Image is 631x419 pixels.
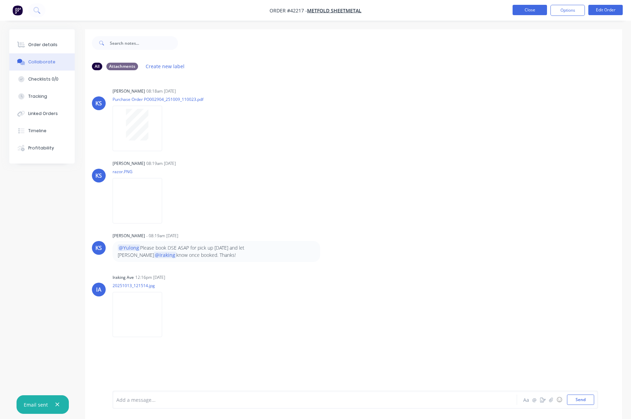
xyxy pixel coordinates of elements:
[96,285,102,294] div: IA
[28,59,55,65] div: Collaborate
[9,88,75,105] button: Tracking
[567,395,594,405] button: Send
[106,63,138,70] div: Attachments
[118,244,140,251] span: @Yulong
[95,99,102,107] div: KS
[113,283,169,289] p: 20251013_121514.jpg
[154,252,176,258] span: @Iraking
[522,396,530,404] button: Aa
[118,244,315,259] p: Please book DSE ASAP for pick up [DATE] and let [PERSON_NAME] know once booked. Thanks!
[513,5,547,15] button: Close
[95,244,102,252] div: KS
[146,88,176,94] div: 08:18am [DATE]
[28,128,46,134] div: Timeline
[9,53,75,71] button: Collaborate
[113,233,145,239] div: [PERSON_NAME]
[9,71,75,88] button: Checklists 0/0
[113,160,145,167] div: [PERSON_NAME]
[28,93,47,99] div: Tracking
[9,122,75,139] button: Timeline
[307,7,361,14] a: Metfold Sheetmetal
[9,105,75,122] button: Linked Orders
[92,63,102,70] div: All
[146,160,176,167] div: 08:19am [DATE]
[95,171,102,180] div: KS
[142,62,188,71] button: Create new label
[555,396,564,404] button: ☺
[146,233,178,239] div: - 08:19am [DATE]
[270,7,307,14] span: Order #42217 -
[28,42,57,48] div: Order details
[113,169,169,175] p: razor.PNG
[12,5,23,15] img: Factory
[9,139,75,157] button: Profitability
[588,5,623,15] button: Edit Order
[113,88,145,94] div: [PERSON_NAME]
[28,76,59,82] div: Checklists 0/0
[9,36,75,53] button: Order details
[113,96,203,102] p: Purchase Order PO002904_251009_110023.pdf
[530,396,539,404] button: @
[24,401,48,408] div: Email sent
[550,5,585,16] button: Options
[113,274,134,281] div: Iraking Ave
[28,111,58,117] div: Linked Orders
[110,36,178,50] input: Search notes...
[28,145,54,151] div: Profitability
[135,274,165,281] div: 12:16pm [DATE]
